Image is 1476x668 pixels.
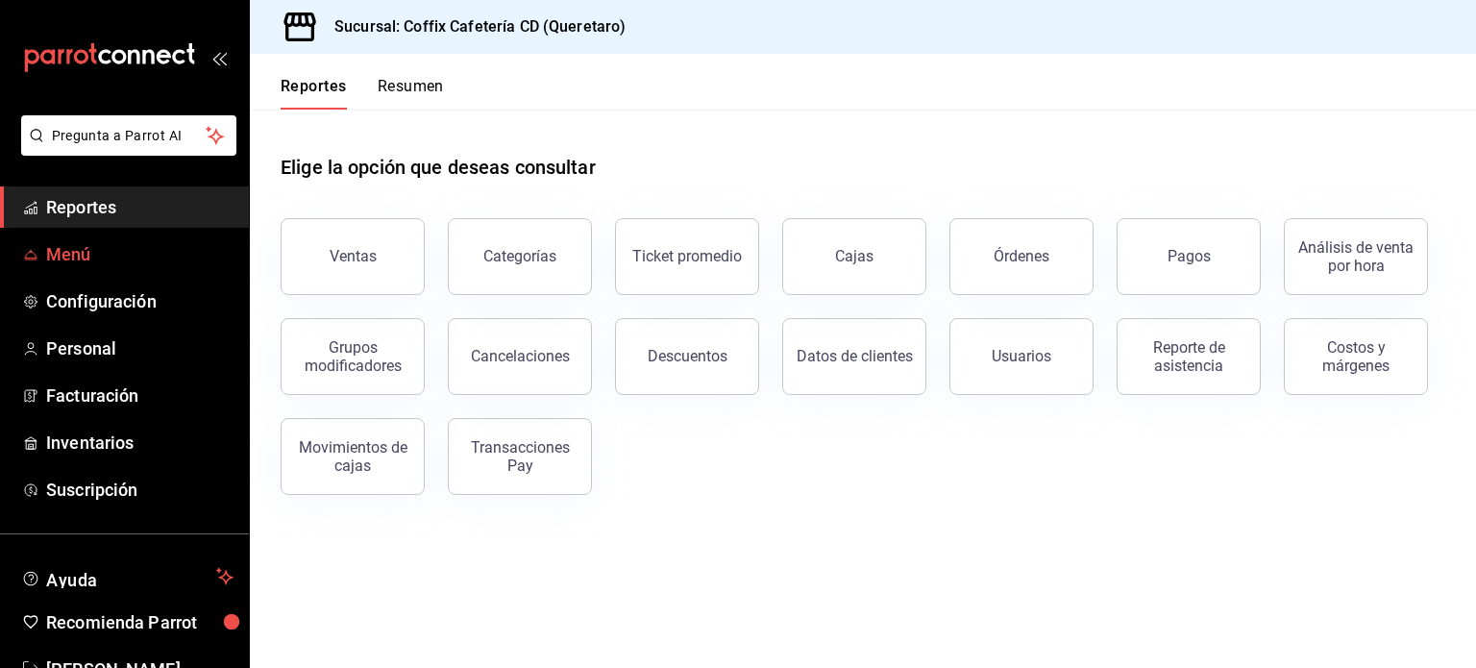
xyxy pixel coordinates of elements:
[319,15,626,38] h3: Sucursal: Coffix Cafetería CD (Queretaro)
[281,418,425,495] button: Movimientos de cajas
[293,338,412,375] div: Grupos modificadores
[782,318,926,395] button: Datos de clientes
[994,247,1049,265] div: Órdenes
[471,347,570,365] div: Cancelaciones
[483,247,556,265] div: Categorías
[46,565,209,588] span: Ayuda
[460,438,579,475] div: Transacciones Pay
[21,115,236,156] button: Pregunta a Parrot AI
[281,153,596,182] h1: Elige la opción que deseas consultar
[992,347,1051,365] div: Usuarios
[615,318,759,395] button: Descuentos
[378,77,444,110] button: Resumen
[1168,247,1211,265] div: Pagos
[797,347,913,365] div: Datos de clientes
[211,50,227,65] button: open_drawer_menu
[46,383,234,408] span: Facturación
[615,218,759,295] button: Ticket promedio
[46,430,234,456] span: Inventarios
[632,247,742,265] div: Ticket promedio
[1117,318,1261,395] button: Reporte de asistencia
[782,218,926,295] a: Cajas
[281,77,444,110] div: navigation tabs
[330,247,377,265] div: Ventas
[281,318,425,395] button: Grupos modificadores
[46,194,234,220] span: Reportes
[648,347,727,365] div: Descuentos
[448,418,592,495] button: Transacciones Pay
[1296,338,1415,375] div: Costos y márgenes
[1284,318,1428,395] button: Costos y márgenes
[293,438,412,475] div: Movimientos de cajas
[13,139,236,160] a: Pregunta a Parrot AI
[1296,238,1415,275] div: Análisis de venta por hora
[1129,338,1248,375] div: Reporte de asistencia
[1284,218,1428,295] button: Análisis de venta por hora
[46,609,234,635] span: Recomienda Parrot
[835,245,874,268] div: Cajas
[949,218,1094,295] button: Órdenes
[448,318,592,395] button: Cancelaciones
[281,77,347,110] button: Reportes
[1117,218,1261,295] button: Pagos
[46,477,234,503] span: Suscripción
[448,218,592,295] button: Categorías
[281,218,425,295] button: Ventas
[52,126,207,146] span: Pregunta a Parrot AI
[949,318,1094,395] button: Usuarios
[46,241,234,267] span: Menú
[46,335,234,361] span: Personal
[46,288,234,314] span: Configuración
